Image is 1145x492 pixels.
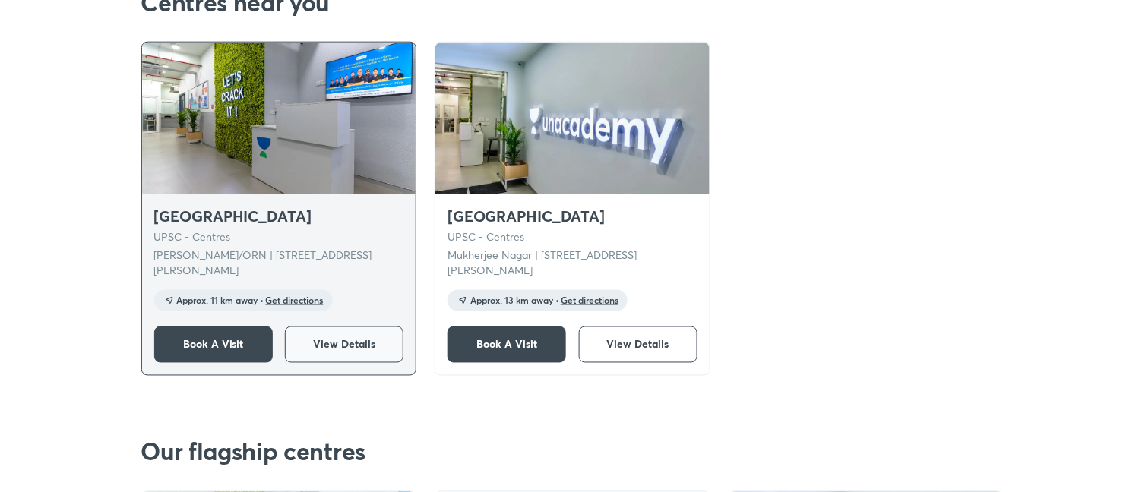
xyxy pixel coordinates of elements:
[154,229,231,244] p: UPSC - Centres
[470,295,559,306] div: Approx. 13 km away •
[285,326,403,363] button: View Details
[607,337,669,352] span: View Details
[459,297,467,304] img: Location Icon
[448,248,697,278] p: Mukherjee Nagar | [STREET_ADDRESS][PERSON_NAME]
[154,207,312,226] h4: [GEOGRAPHIC_DATA]
[448,326,566,363] button: Book A Visit
[166,297,173,304] img: Location Icon
[448,207,605,226] h4: [GEOGRAPHIC_DATA]
[579,326,697,363] button: View Details
[141,437,366,467] h2: Our flagship centres
[372,446,384,458] img: Star Icon
[154,326,273,363] button: Book A Visit
[561,295,618,306] span: Get directions
[266,295,324,306] span: Get directions
[154,248,404,278] p: [PERSON_NAME]/ORN | [STREET_ADDRESS][PERSON_NAME]
[183,337,244,352] span: Book A Visit
[142,43,416,194] img: Centre Image
[313,337,375,352] span: View Details
[476,337,537,352] span: Book A Visit
[177,295,264,306] div: Approx. 11 km away •
[435,43,710,194] img: Centre Image
[448,229,524,244] p: UPSC - Centres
